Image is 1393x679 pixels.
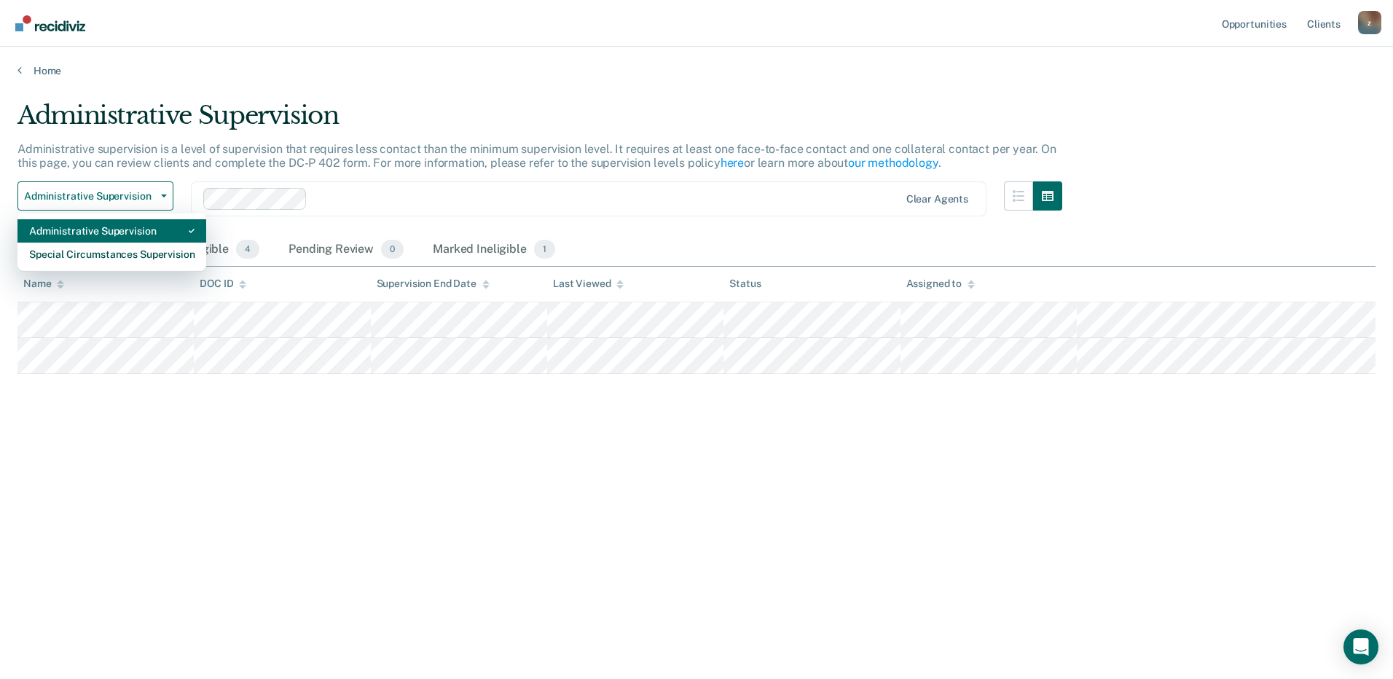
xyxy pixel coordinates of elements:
div: Special Circumstances Supervision [29,243,195,266]
span: 4 [236,240,259,259]
a: our methodology [848,156,938,170]
div: Assigned to [906,278,975,290]
button: Administrative Supervision [17,181,173,211]
div: Pending Review0 [286,234,407,266]
div: Administrative Supervision [17,101,1062,142]
span: Administrative Supervision [24,190,155,203]
div: Clear agents [906,193,968,205]
div: Status [729,278,761,290]
div: Name [23,278,64,290]
p: Administrative supervision is a level of supervision that requires less contact than the minimum ... [17,142,1056,170]
div: Administrative Supervision [29,219,195,243]
div: Last Viewed [553,278,624,290]
button: Profile dropdown button [1358,11,1381,34]
div: Open Intercom Messenger [1343,629,1378,664]
div: z [1358,11,1381,34]
div: DOC ID [200,278,246,290]
a: Home [17,64,1376,77]
div: Supervision End Date [377,278,490,290]
img: Recidiviz [15,15,85,31]
span: 0 [381,240,404,259]
a: here [721,156,744,170]
div: Marked Ineligible1 [430,234,558,266]
span: 1 [534,240,555,259]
